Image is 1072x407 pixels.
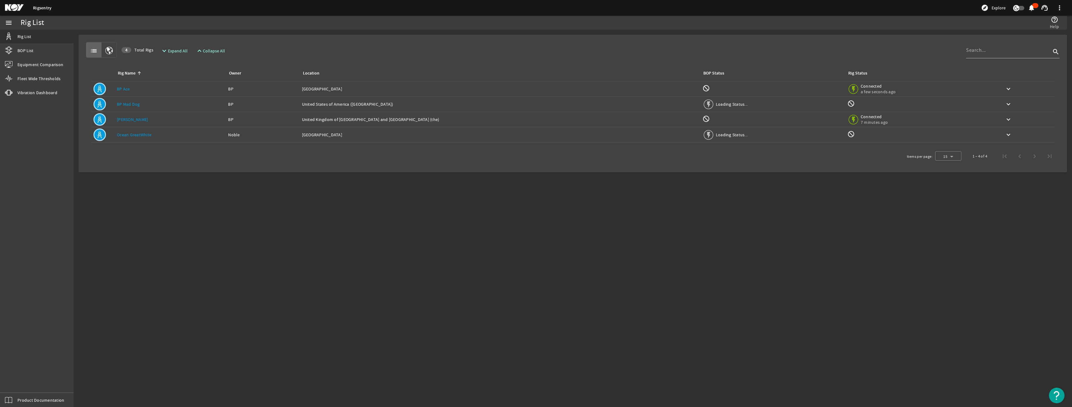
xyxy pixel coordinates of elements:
span: Explore [992,5,1006,11]
mat-icon: BOP Monitoring not available for this rig [702,85,710,92]
span: Equipment Comparison [17,61,63,68]
button: Explore [979,3,1008,13]
mat-icon: Rig Monitoring not available for this rig [847,100,855,107]
div: Rig Status [848,70,867,77]
a: BP Ace [117,86,130,92]
button: Open Resource Center [1049,388,1065,403]
span: Loading Status... [716,132,748,138]
div: Rig List [21,20,44,26]
div: Owner [228,70,294,77]
mat-icon: list [90,47,98,55]
span: Fleet Wide Thresholds [17,75,60,82]
div: [GEOGRAPHIC_DATA] [302,86,697,92]
span: 7 minutes ago [861,119,888,125]
div: Location [302,70,695,77]
mat-icon: notifications [1028,4,1035,12]
div: BP [228,116,297,123]
div: United States of America ([GEOGRAPHIC_DATA]) [302,101,697,107]
span: Expand All [168,48,188,54]
span: Connected [861,83,896,89]
span: Rig List [17,33,31,40]
i: search [1052,48,1060,56]
div: [GEOGRAPHIC_DATA] [302,132,697,138]
div: Rig Name [117,70,221,77]
span: a few seconds ago [861,89,896,94]
div: United Kingdom of [GEOGRAPHIC_DATA] and [GEOGRAPHIC_DATA] (the) [302,116,697,123]
button: Expand All [158,45,190,56]
mat-icon: help_outline [1051,16,1058,23]
div: Owner [229,70,241,77]
a: [PERSON_NAME] [117,117,148,122]
mat-icon: keyboard_arrow_down [1005,100,1012,108]
mat-icon: menu [5,19,12,27]
span: Connected [861,114,888,119]
span: BOP List [17,47,33,54]
button: more_vert [1052,0,1067,15]
div: BOP Status [703,70,724,77]
mat-icon: expand_more [160,47,165,55]
mat-icon: expand_less [196,47,201,55]
span: Loading Status... [716,101,748,107]
div: 4 [122,47,131,53]
mat-icon: vibration [5,89,12,96]
a: Ocean GreatWhite [117,132,151,138]
mat-icon: keyboard_arrow_down [1005,85,1012,93]
span: Collapse All [203,48,225,54]
mat-icon: keyboard_arrow_down [1005,131,1012,138]
mat-icon: keyboard_arrow_down [1005,116,1012,123]
span: Product Documentation [17,397,64,403]
span: Vibration Dashboard [17,90,57,96]
button: Collapse All [193,45,228,56]
div: Location [303,70,319,77]
div: BP [228,86,297,92]
input: Search... [966,46,1051,54]
mat-icon: support_agent [1041,4,1048,12]
div: Noble [228,132,297,138]
mat-icon: BOP Monitoring not available for this rig [702,115,710,123]
mat-icon: explore [981,4,988,12]
a: BP Mad Dog [117,101,140,107]
div: 1 – 4 of 4 [973,153,987,159]
div: BP [228,101,297,107]
div: Rig Name [118,70,136,77]
mat-icon: Rig Monitoring not available for this rig [847,130,855,138]
span: Help [1050,23,1059,30]
a: Rigsentry [33,5,51,11]
div: Items per page: [907,153,933,160]
span: Total Rigs [122,47,153,53]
